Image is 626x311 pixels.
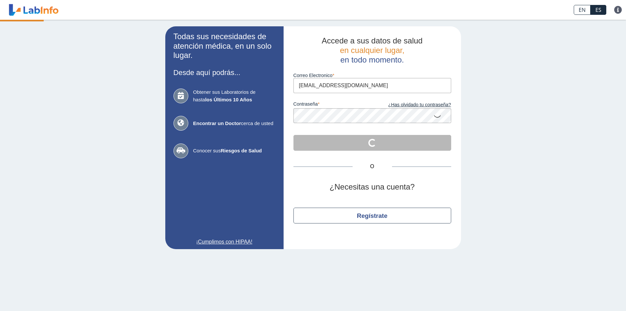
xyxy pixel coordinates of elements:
[205,97,252,102] b: los Últimos 10 Años
[193,147,275,155] span: Conocer sus
[293,182,451,192] h2: ¿Necesitas una cuenta?
[293,73,451,78] label: Correo Electronico
[193,120,275,127] span: cerca de usted
[174,32,275,60] h2: Todas sus necesidades de atención médica, en un solo lugar.
[221,148,262,153] b: Riesgos de Salud
[293,208,451,223] button: Regístrate
[340,46,404,55] span: en cualquier lugar,
[193,89,275,103] span: Obtener sus Laboratorios de hasta
[193,120,241,126] b: Encontrar un Doctor
[372,101,451,109] a: ¿Has olvidado tu contraseña?
[591,5,606,15] a: ES
[353,163,392,170] span: O
[174,238,275,246] a: ¡Cumplimos con HIPAA!
[340,55,404,64] span: en todo momento.
[293,101,372,109] label: contraseña
[574,5,591,15] a: EN
[174,68,275,77] h3: Desde aquí podrás...
[322,36,423,45] span: Accede a sus datos de salud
